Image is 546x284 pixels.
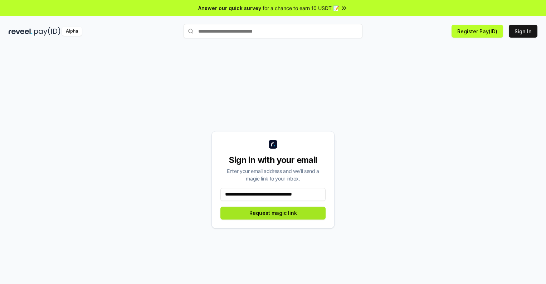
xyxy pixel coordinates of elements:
div: Enter your email address and we’ll send a magic link to your inbox. [220,167,326,182]
span: for a chance to earn 10 USDT 📝 [263,4,339,12]
button: Sign In [509,25,537,38]
span: Answer our quick survey [198,4,261,12]
div: Sign in with your email [220,154,326,166]
img: pay_id [34,27,60,36]
button: Request magic link [220,207,326,220]
button: Register Pay(ID) [452,25,503,38]
img: logo_small [269,140,277,149]
img: reveel_dark [9,27,33,36]
div: Alpha [62,27,82,36]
